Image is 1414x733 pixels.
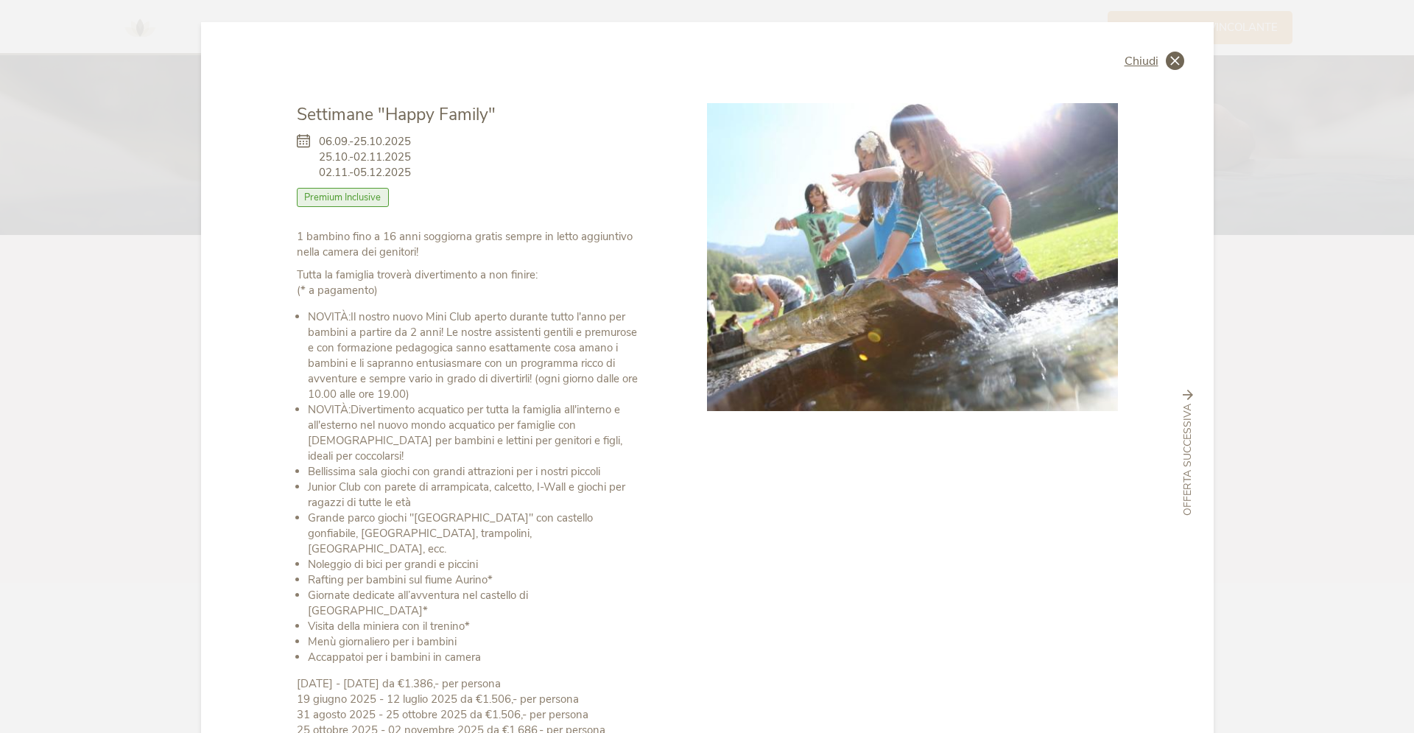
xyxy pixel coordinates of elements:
b: Tutta la famiglia troverà divertimento a non finire: [297,267,538,282]
span: 06.09.-25.10.2025 25.10.-02.11.2025 02.11.-05.12.2025 [319,134,411,180]
span: Settimane "Happy Family" [297,103,496,126]
span: Offerta successiva [1181,404,1195,516]
b: NOVITÀ: [308,402,351,417]
li: Bellissima sala giochi con grandi attrazioni per i nostri piccoli [308,464,641,480]
p: 1 bambino fino a 16 anni soggiorna gratis sempre in letto aggiuntivo nella camera dei genitori! [297,229,641,260]
li: Rafting per bambini sul fiume Aurino* [308,572,641,588]
span: Premium Inclusive [297,188,390,207]
p: (* a pagamento) [297,267,641,298]
li: Junior Club con parete di arrampicata, calcetto, I-Wall e giochi per ragazzi di tutte le età [308,480,641,511]
li: Il nostro nuovo Mini Club aperto durante tutto l'anno per bambini a partire da 2 anni! Le nostre ... [308,309,641,402]
li: Noleggio di bici per grandi e piccini [308,557,641,572]
b: NOVITÀ: [308,309,351,324]
li: Divertimento acquatico per tutta la famiglia all'interno e all'esterno nel nuovo mondo acquatico ... [308,402,641,464]
span: Chiudi [1125,55,1158,67]
img: Settimane "Happy Family" [707,103,1118,411]
li: Grande parco giochi "[GEOGRAPHIC_DATA]" con castello gonfiabile, [GEOGRAPHIC_DATA], trampolini, [... [308,511,641,557]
